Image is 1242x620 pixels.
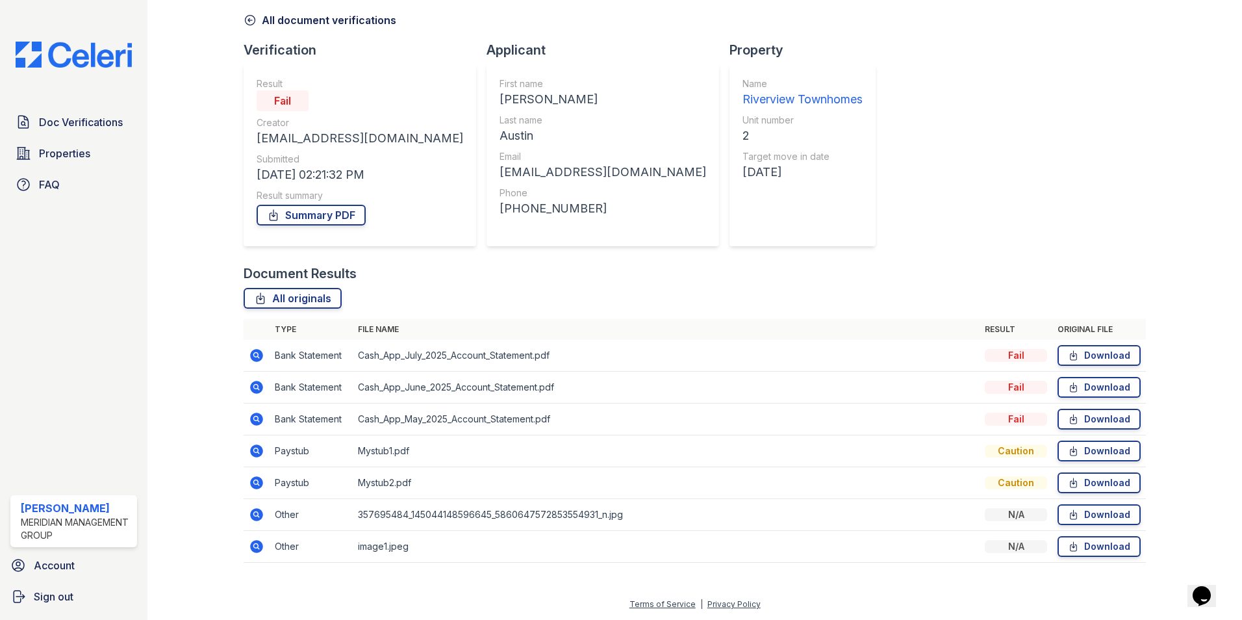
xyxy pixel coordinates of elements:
[270,435,353,467] td: Paystub
[985,349,1047,362] div: Fail
[629,599,696,609] a: Terms of Service
[5,584,142,610] a: Sign out
[257,77,463,90] div: Result
[1058,441,1141,461] a: Download
[353,467,980,499] td: Mystub2.pdf
[742,77,863,90] div: Name
[21,516,132,542] div: Meridian Management Group
[39,146,90,161] span: Properties
[700,599,703,609] div: |
[5,552,142,578] a: Account
[257,205,366,226] a: Summary PDF
[270,467,353,499] td: Paystub
[257,166,463,184] div: [DATE] 02:21:32 PM
[985,381,1047,394] div: Fail
[487,41,729,59] div: Applicant
[985,508,1047,521] div: N/A
[742,77,863,109] a: Name Riverview Townhomes
[729,41,886,59] div: Property
[353,435,980,467] td: Mystub1.pdf
[39,114,123,130] span: Doc Verifications
[500,163,706,181] div: [EMAIL_ADDRESS][DOMAIN_NAME]
[1187,568,1229,607] iframe: chat widget
[21,500,132,516] div: [PERSON_NAME]
[985,445,1047,458] div: Caution
[742,150,863,163] div: Target move in date
[1058,345,1141,366] a: Download
[270,319,353,340] th: Type
[257,90,309,111] div: Fail
[742,127,863,145] div: 2
[270,340,353,372] td: Bank Statement
[500,150,706,163] div: Email
[353,372,980,404] td: Cash_App_June_2025_Account_Statement.pdf
[707,599,761,609] a: Privacy Policy
[270,531,353,563] td: Other
[1052,319,1146,340] th: Original file
[985,476,1047,489] div: Caution
[742,163,863,181] div: [DATE]
[244,12,396,28] a: All document verifications
[500,127,706,145] div: Austin
[500,90,706,109] div: [PERSON_NAME]
[985,413,1047,426] div: Fail
[10,109,137,135] a: Doc Verifications
[10,172,137,198] a: FAQ
[742,90,863,109] div: Riverview Townhomes
[34,558,75,573] span: Account
[353,499,980,531] td: 357695484_145044148596645_5860647572853554931_n.jpg
[1058,536,1141,557] a: Download
[257,189,463,202] div: Result summary
[1058,409,1141,430] a: Download
[353,404,980,435] td: Cash_App_May_2025_Account_Statement.pdf
[500,77,706,90] div: First name
[34,589,73,604] span: Sign out
[5,42,142,68] img: CE_Logo_Blue-a8612792a0a2168367f1c8372b55b34899dd931a85d93a1a3d3e32e68fde9ad4.png
[500,200,706,218] div: [PHONE_NUMBER]
[257,116,463,129] div: Creator
[244,265,357,283] div: Document Results
[257,153,463,166] div: Submitted
[270,499,353,531] td: Other
[353,531,980,563] td: image1.jpeg
[10,140,137,166] a: Properties
[270,372,353,404] td: Bank Statement
[742,114,863,127] div: Unit number
[980,319,1052,340] th: Result
[244,288,342,309] a: All originals
[500,187,706,200] div: Phone
[270,404,353,435] td: Bank Statement
[1058,377,1141,398] a: Download
[39,177,60,192] span: FAQ
[353,319,980,340] th: File name
[985,540,1047,553] div: N/A
[353,340,980,372] td: Cash_App_July_2025_Account_Statement.pdf
[1058,472,1141,493] a: Download
[257,129,463,148] div: [EMAIL_ADDRESS][DOMAIN_NAME]
[244,41,487,59] div: Verification
[500,114,706,127] div: Last name
[1058,504,1141,525] a: Download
